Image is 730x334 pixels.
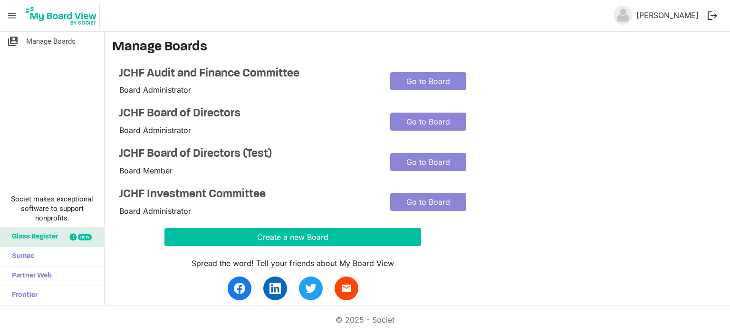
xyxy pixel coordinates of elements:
[341,283,352,294] span: email
[7,286,38,305] span: Frontier
[269,283,281,294] img: linkedin.svg
[23,4,104,28] a: My Board View Logo
[335,277,358,300] a: email
[4,194,100,223] span: Societ makes exceptional software to support nonprofits.
[119,125,191,135] span: Board Administrator
[7,228,58,247] span: Glass Register
[633,6,702,25] a: [PERSON_NAME]
[164,228,421,246] button: Create a new Board
[119,107,376,121] a: JCHF Board of Directors
[78,234,92,240] div: new
[26,32,76,51] span: Manage Boards
[390,113,466,131] a: Go to Board
[164,258,421,269] div: Spread the word! Tell your friends about My Board View
[119,85,191,95] span: Board Administrator
[119,67,376,81] a: JCHF Audit and Finance Committee
[119,166,173,175] span: Board Member
[390,193,466,211] a: Go to Board
[7,267,52,286] span: Partner Web
[23,4,100,28] img: My Board View Logo
[305,283,317,294] img: twitter.svg
[112,39,722,56] h3: Manage Boards
[390,72,466,90] a: Go to Board
[7,32,19,51] span: switch_account
[119,188,376,201] a: JCHF Investment Committee
[119,147,376,161] a: JCHF Board of Directors (Test)
[234,283,245,294] img: facebook.svg
[390,153,466,171] a: Go to Board
[119,206,191,216] span: Board Administrator
[336,315,394,324] a: © 2025 - Societ
[614,6,633,25] img: no-profile-picture.svg
[702,6,722,26] button: logout
[7,247,34,266] span: Sumac
[3,7,21,25] span: menu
